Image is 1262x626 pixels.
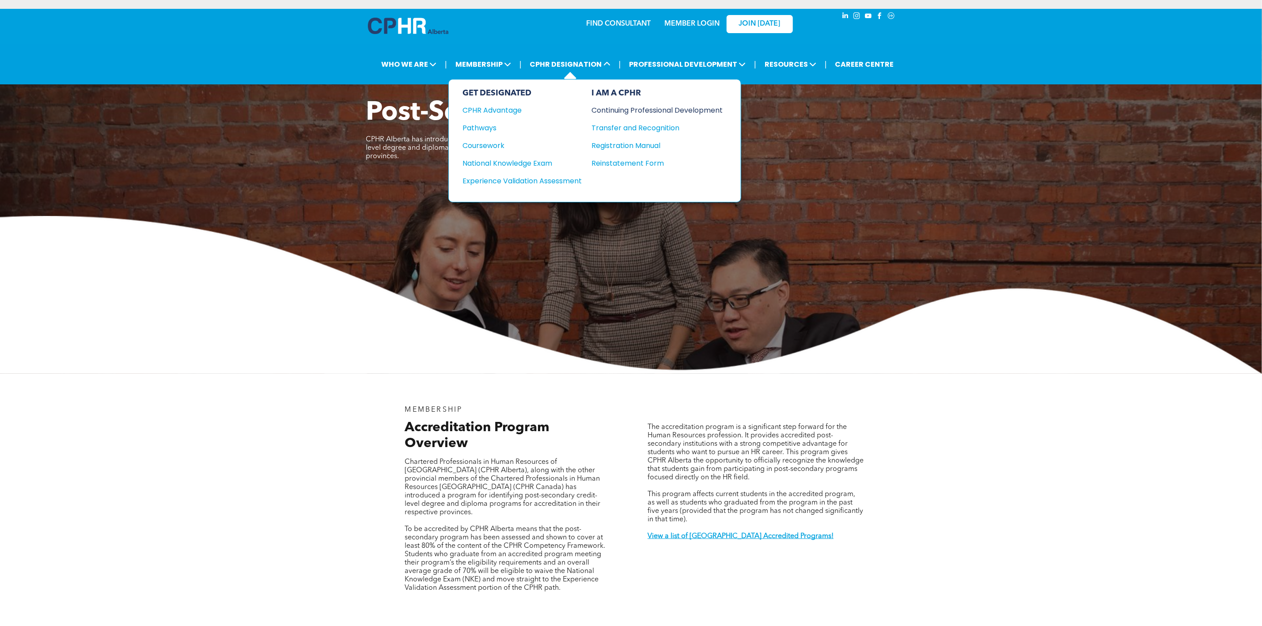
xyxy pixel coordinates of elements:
span: To be accredited by CPHR Alberta means that the post-secondary program has been assessed and show... [405,526,606,592]
div: Transfer and Recognition [592,122,710,133]
div: Registration Manual [592,140,710,151]
a: Experience Validation Assessment [463,175,582,186]
div: Experience Validation Assessment [463,175,570,186]
a: CAREER CENTRE [833,56,897,72]
li: | [825,55,827,73]
span: WHO WE ARE [379,56,439,72]
a: Registration Manual [592,140,723,151]
span: RESOURCES [762,56,819,72]
span: CPHR DESIGNATION [527,56,613,72]
a: Transfer and Recognition [592,122,723,133]
li: | [519,55,522,73]
span: Chartered Professionals in Human Resources of [GEOGRAPHIC_DATA] (CPHR Alberta), along with the ot... [405,459,601,516]
span: The accreditation program is a significant step forward for the Human Resources profession. It pr... [648,424,864,481]
span: Accreditation Program Overview [405,421,550,450]
li: | [619,55,621,73]
span: JOIN [DATE] [739,20,781,28]
a: View a list of [GEOGRAPHIC_DATA] Accredited Programs! [648,533,834,540]
div: Continuing Professional Development [592,105,710,116]
span: Post-Secondary Accreditation [366,100,743,126]
span: MEMBERSHIP [405,406,463,414]
div: GET DESIGNATED [463,88,582,98]
li: | [754,55,756,73]
div: Reinstatement Form [592,158,710,169]
a: Reinstatement Form [592,158,723,169]
span: This program affects current students in the accredited program, as well as students who graduate... [648,491,863,523]
a: National Knowledge Exam [463,158,582,169]
div: I AM A CPHR [592,88,723,98]
a: Pathways [463,122,582,133]
a: CPHR Advantage [463,105,582,116]
a: FIND CONSULTANT [587,20,651,27]
div: Coursework [463,140,570,151]
a: MEMBER LOGIN [664,20,720,27]
a: Social network [887,11,896,23]
div: CPHR Advantage [463,105,570,116]
li: | [445,55,447,73]
div: National Knowledge Exam [463,158,570,169]
a: Continuing Professional Development [592,105,723,116]
a: Coursework [463,140,582,151]
img: A blue and white logo for cp alberta [368,18,448,34]
span: MEMBERSHIP [453,56,514,72]
div: Pathways [463,122,570,133]
a: JOIN [DATE] [727,15,793,33]
span: CPHR Alberta has introduced a program for identifying post-secondary credit-level degree and dipl... [366,136,618,160]
span: PROFESSIONAL DEVELOPMENT [626,56,748,72]
a: linkedin [841,11,850,23]
a: facebook [875,11,885,23]
a: youtube [864,11,873,23]
a: instagram [852,11,862,23]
